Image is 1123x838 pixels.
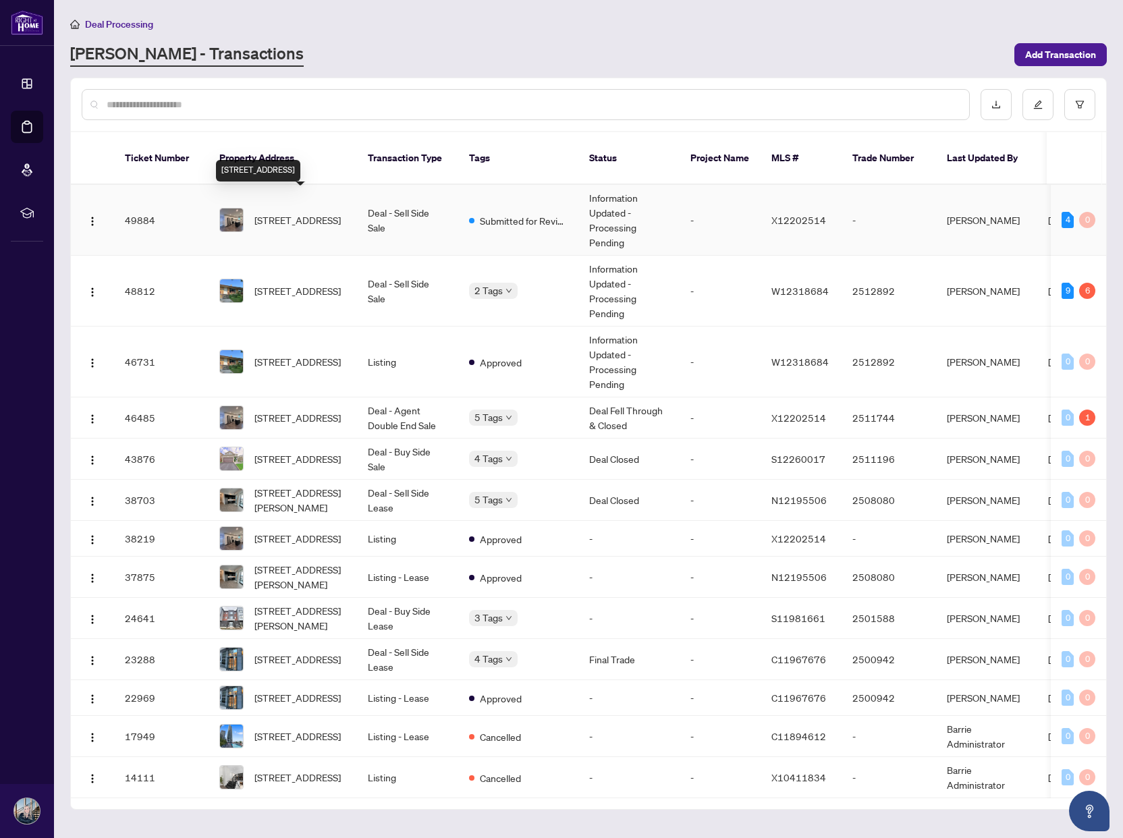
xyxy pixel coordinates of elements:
[771,692,826,704] span: C11967676
[771,612,825,624] span: S11981661
[114,757,209,798] td: 14111
[1062,451,1074,467] div: 0
[254,213,341,227] span: [STREET_ADDRESS]
[480,729,521,744] span: Cancelled
[474,651,503,667] span: 4 Tags
[1079,283,1095,299] div: 6
[505,287,512,294] span: down
[87,773,98,784] img: Logo
[82,489,103,511] button: Logo
[1062,610,1074,626] div: 0
[357,327,458,397] td: Listing
[680,757,761,798] td: -
[842,598,936,639] td: 2501588
[680,716,761,757] td: -
[771,356,829,368] span: W12318684
[771,771,826,783] span: X10411834
[505,455,512,462] span: down
[114,557,209,598] td: 37875
[1048,571,1078,583] span: [DATE]
[1062,283,1074,299] div: 9
[220,406,243,429] img: thumbnail-img
[82,607,103,629] button: Logo
[1062,690,1074,706] div: 0
[220,565,243,588] img: thumbnail-img
[842,439,936,480] td: 2511196
[1079,492,1095,508] div: 0
[1079,690,1095,706] div: 0
[936,680,1037,716] td: [PERSON_NAME]
[936,757,1037,798] td: Barrie Administrator
[1048,653,1078,665] span: [DATE]
[474,492,503,507] span: 5 Tags
[680,185,761,256] td: -
[1048,412,1078,424] span: [DATE]
[357,639,458,680] td: Deal - Sell Side Lease
[254,652,341,667] span: [STREET_ADDRESS]
[82,351,103,372] button: Logo
[87,614,98,625] img: Logo
[114,598,209,639] td: 24641
[254,562,346,592] span: [STREET_ADDRESS][PERSON_NAME]
[578,132,680,185] th: Status
[357,598,458,639] td: Deal - Buy Side Lease
[578,680,680,716] td: -
[1014,43,1107,66] button: Add Transaction
[82,280,103,302] button: Logo
[87,534,98,545] img: Logo
[357,256,458,327] td: Deal - Sell Side Sale
[11,10,43,35] img: logo
[220,488,243,511] img: thumbnail-img
[1069,791,1110,831] button: Open asap
[680,557,761,598] td: -
[220,208,243,231] img: thumbnail-img
[114,132,209,185] th: Ticket Number
[936,256,1037,327] td: [PERSON_NAME]
[82,448,103,470] button: Logo
[1062,410,1074,426] div: 0
[842,557,936,598] td: 2508080
[578,521,680,557] td: -
[505,615,512,621] span: down
[87,573,98,584] img: Logo
[936,598,1037,639] td: [PERSON_NAME]
[842,680,936,716] td: 2500942
[114,185,209,256] td: 49884
[1048,285,1078,297] span: [DATE]
[357,132,458,185] th: Transaction Type
[1079,610,1095,626] div: 0
[1048,494,1078,506] span: [DATE]
[936,132,1037,185] th: Last Updated By
[220,607,243,630] img: thumbnail-img
[578,639,680,680] td: Final Trade
[842,256,936,327] td: 2512892
[1048,532,1078,544] span: [DATE]
[578,557,680,598] td: -
[114,439,209,480] td: 43876
[1079,569,1095,585] div: 0
[578,185,680,256] td: Information Updated - Processing Pending
[578,397,680,439] td: Deal Fell Through & Closed
[254,354,341,369] span: [STREET_ADDRESS]
[254,603,346,633] span: [STREET_ADDRESS][PERSON_NAME]
[680,439,761,480] td: -
[505,497,512,503] span: down
[578,757,680,798] td: -
[1062,212,1074,228] div: 4
[842,327,936,397] td: 2512892
[1033,100,1043,109] span: edit
[87,496,98,507] img: Logo
[114,397,209,439] td: 46485
[680,680,761,716] td: -
[842,397,936,439] td: 2511744
[842,521,936,557] td: -
[357,757,458,798] td: Listing
[216,160,300,181] div: [STREET_ADDRESS]
[771,571,827,583] span: N12195506
[842,639,936,680] td: 2500942
[680,132,761,185] th: Project Name
[578,716,680,757] td: -
[357,680,458,716] td: Listing - Lease
[1062,769,1074,785] div: 0
[1048,771,1078,783] span: [DATE]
